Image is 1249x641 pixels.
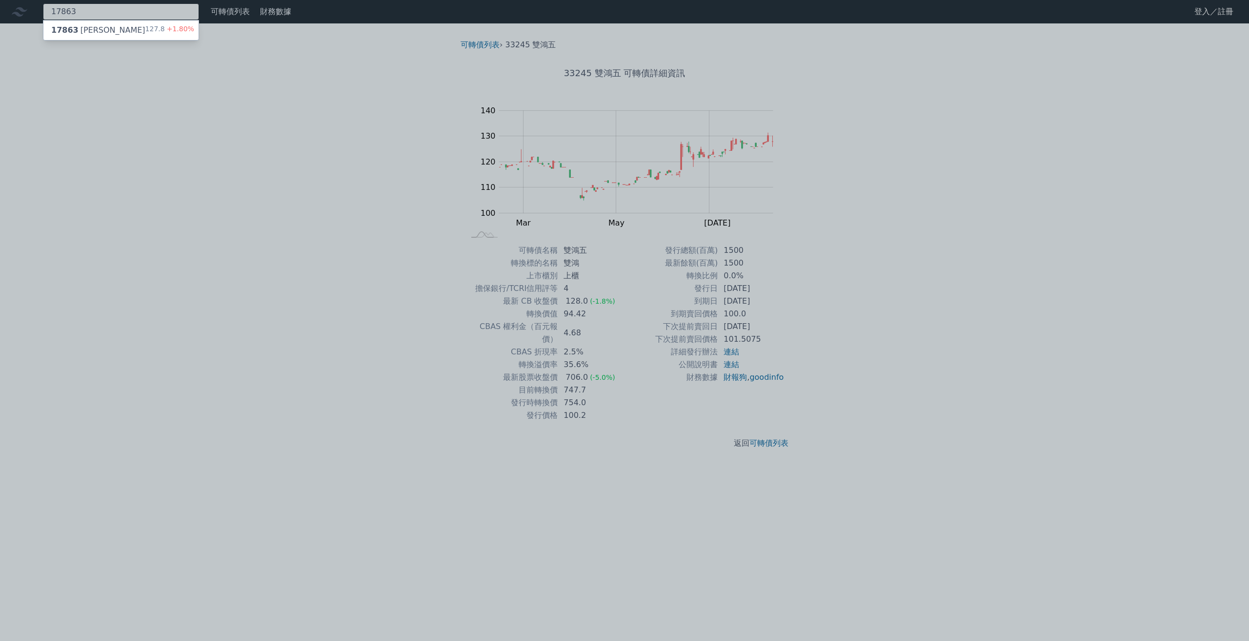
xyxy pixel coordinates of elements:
[51,24,145,36] div: [PERSON_NAME]
[43,21,199,40] a: 17863[PERSON_NAME] 127.8+1.80%
[165,25,194,33] span: +1.80%
[51,25,79,35] span: 17863
[1200,594,1249,641] iframe: Chat Widget
[145,24,194,36] div: 127.8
